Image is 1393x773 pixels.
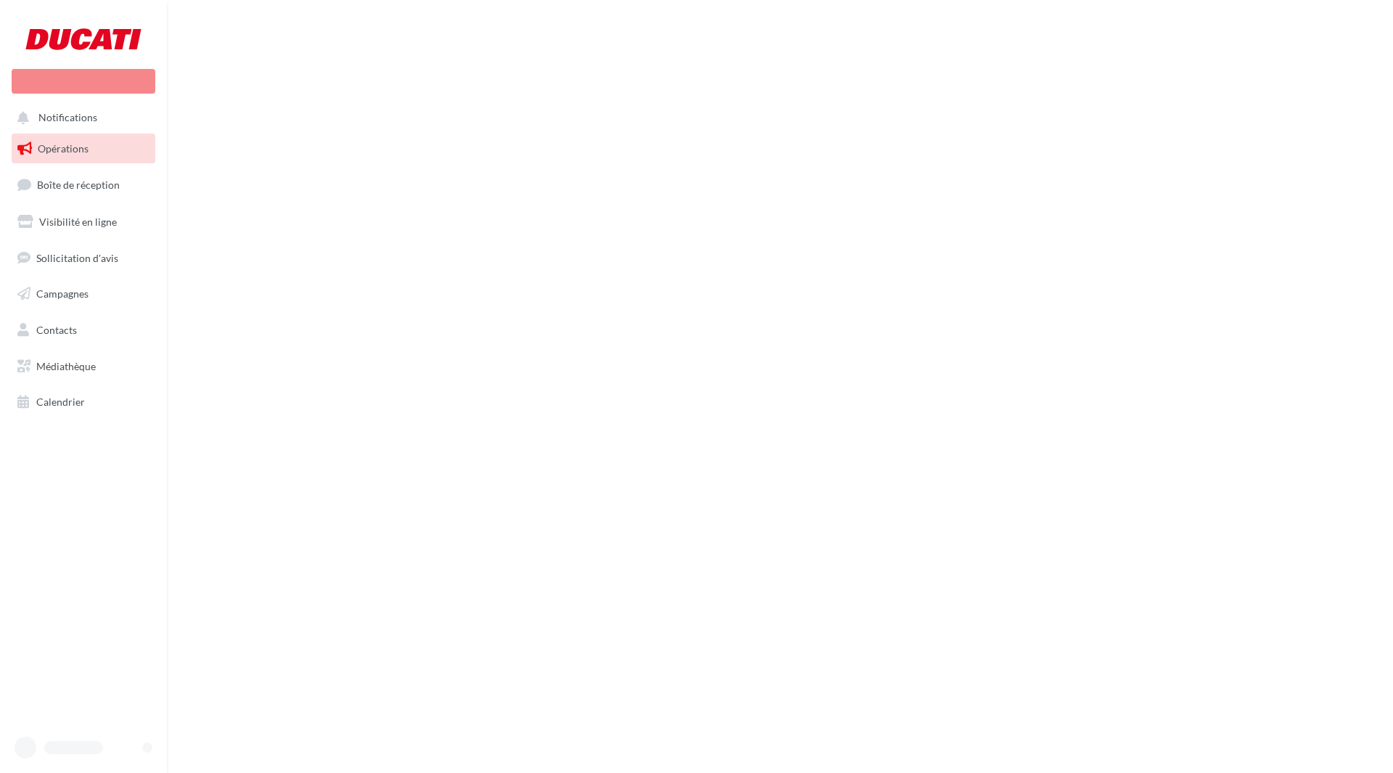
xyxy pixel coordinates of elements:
span: Opérations [38,142,89,155]
span: Calendrier [36,396,85,408]
a: Sollicitation d'avis [9,243,158,274]
a: Boîte de réception [9,169,158,200]
div: Nouvelle campagne [12,69,155,94]
span: Campagnes [36,287,89,300]
span: Médiathèque [36,360,96,372]
span: Notifications [38,112,97,124]
a: Contacts [9,315,158,345]
a: Médiathèque [9,351,158,382]
a: Calendrier [9,387,158,417]
span: Contacts [36,324,77,336]
a: Campagnes [9,279,158,309]
span: Sollicitation d'avis [36,251,118,263]
span: Boîte de réception [37,179,120,191]
a: Visibilité en ligne [9,207,158,237]
span: Visibilité en ligne [39,216,117,228]
a: Opérations [9,134,158,164]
